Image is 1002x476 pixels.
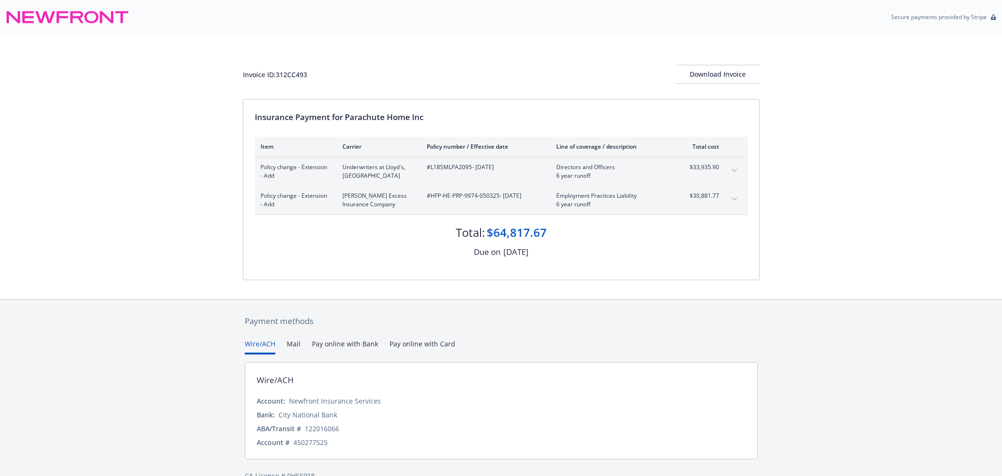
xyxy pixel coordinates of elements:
span: Underwriters at Lloyd's, [GEOGRAPHIC_DATA] [342,163,411,180]
span: Policy change - Extension - Add [261,163,327,180]
div: Account # [257,437,290,447]
div: $64,817.67 [487,224,547,241]
div: City National Bank [279,410,337,420]
button: expand content [727,163,742,178]
div: Download Invoice [676,65,760,83]
span: Directors and Officers [556,163,668,172]
div: Total: [456,224,485,241]
span: #L18SMLPA2095 - [DATE] [427,163,541,172]
button: Mail [287,339,301,354]
button: expand content [727,192,742,207]
div: Newfront Insurance Services [289,396,381,406]
span: Employment Practices Liability6 year runoff [556,192,668,209]
button: Pay online with Card [390,339,455,354]
div: Policy change - Extension - Add[PERSON_NAME] Excess Insurance Company#HFP-HE-PRP-9974-050325- [DA... [255,186,748,214]
span: [PERSON_NAME] Excess Insurance Company [342,192,411,209]
div: Carrier [342,142,411,151]
div: Insurance Payment for Parachute Home Inc [255,111,748,123]
div: Payment methods [245,315,758,327]
span: Directors and Officers6 year runoff [556,163,668,180]
span: 6 year runoff [556,172,668,180]
div: 122016066 [305,424,339,434]
div: ABA/Transit # [257,424,301,434]
div: Policy change - Extension - AddUnderwriters at Lloyd's, [GEOGRAPHIC_DATA]#L18SMLPA2095- [DATE]Dir... [255,157,748,186]
span: Employment Practices Liability [556,192,668,200]
div: [DATE] [503,246,529,258]
div: Line of coverage / description [556,142,668,151]
div: Due on [474,246,501,258]
button: Pay online with Bank [312,339,378,354]
button: Wire/ACH [245,339,275,354]
div: Total cost [683,142,719,151]
button: Download Invoice [676,65,760,84]
span: #HFP-HE-PRP-9974-050325 - [DATE] [427,192,541,200]
span: Policy change - Extension - Add [261,192,327,209]
span: $30,881.77 [683,192,719,200]
div: 450277525 [293,437,328,447]
span: $33,935.90 [683,163,719,172]
div: Policy number / Effective date [427,142,541,151]
div: Account: [257,396,285,406]
div: Wire/ACH [257,374,294,386]
div: Bank: [257,410,275,420]
span: 6 year runoff [556,200,668,209]
div: Invoice ID: 312CC493 [243,70,307,80]
p: Secure payments provided by Stripe [891,13,987,21]
div: Item [261,142,327,151]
